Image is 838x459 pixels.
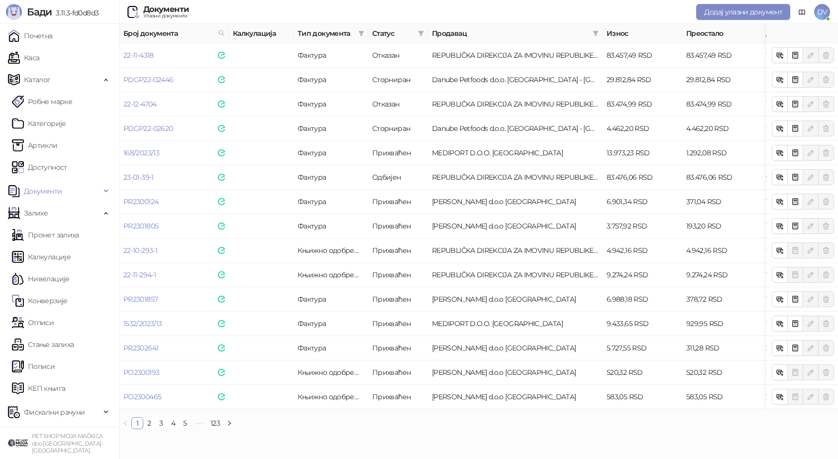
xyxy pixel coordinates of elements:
[8,48,39,68] a: Каса
[12,269,70,289] a: Нивелације
[218,369,225,376] img: e-Faktura
[298,28,354,39] span: Тип документа
[218,125,225,132] img: e-Faktura
[218,52,225,59] img: e-Faktura
[123,270,156,279] a: 22-11-294-1
[356,26,366,41] span: filter
[123,28,214,39] span: Број документа
[123,319,162,328] a: 1532/2023/13
[766,28,825,39] span: Датум промета
[368,263,428,287] td: Прихваћен
[682,238,762,263] td: 4.942,16 RSD
[131,417,143,429] li: 1
[682,68,762,92] td: 29.812,84 RSD
[418,30,424,36] span: filter
[12,356,55,376] a: Пописи
[368,287,428,312] td: Прихваћен
[143,13,189,18] div: Улазни документи
[682,92,762,116] td: 83.474,99 RSD
[123,344,158,352] a: PR2302641
[208,418,223,429] a: 123
[12,291,68,311] a: Конверзије
[218,296,225,303] img: e-Faktura
[218,198,225,205] img: e-Faktura
[428,312,603,336] td: MEDIPORT D.O.O. BEOGRAD
[294,116,368,141] td: Фактура
[123,100,157,109] a: 22-12-4704
[294,92,368,116] td: Фактура
[682,165,762,190] td: 83.476,06 RSD
[27,6,52,18] span: Бади
[12,225,79,245] a: Промет залиха
[428,92,603,116] td: REPUBLIČKA DIREKCIJA ZA IMOVINU REPUBLIKE SRBIJE
[6,4,22,20] img: Logo
[226,420,232,426] span: right
[123,75,173,84] a: PDGP22-02446
[218,271,225,278] img: e-Faktura
[294,141,368,165] td: Фактура
[143,417,155,429] li: 2
[119,417,131,429] button: left
[682,336,762,360] td: 311,28 RSD
[8,26,53,46] a: Почетна
[294,165,368,190] td: Фактура
[12,378,65,398] a: КЕП књига
[294,24,368,43] th: Тип документа
[358,30,364,36] span: filter
[123,148,159,157] a: 168/2023/13
[294,43,368,68] td: Фактура
[682,312,762,336] td: 929,95 RSD
[603,141,682,165] td: 13.973,23 RSD
[191,417,207,429] span: •••
[603,92,682,116] td: 83.474,99 RSD
[123,246,157,255] a: 22-10-293-1
[32,433,103,454] small: PET SHOP MOJA MAČKICA doo [GEOGRAPHIC_DATA]-[GEOGRAPHIC_DATA]
[156,418,167,429] a: 3
[428,214,603,238] td: Marlo Farma d.o.o BEOGRAD
[123,222,158,230] a: PR2301805
[144,418,155,429] a: 2
[368,165,428,190] td: Одбијен
[368,43,428,68] td: Отказан
[294,263,368,287] td: Књижно одобрење
[218,320,225,327] img: e-Faktura
[603,336,682,360] td: 5.727,55 RSD
[218,344,225,351] img: e-Faktura
[294,68,368,92] td: Фактура
[682,43,762,68] td: 83.457,49 RSD
[368,336,428,360] td: Прихваћен
[12,313,54,333] a: Отписи
[368,360,428,385] td: Прихваћен
[294,190,368,214] td: Фактура
[368,92,428,116] td: Отказан
[218,393,225,400] img: e-Faktura
[428,385,603,409] td: Marlo Farma d.o.o BEOGRAD
[682,263,762,287] td: 9.274,24 RSD
[428,287,603,312] td: Marlo Farma d.o.o BEOGRAD
[127,6,139,18] img: Ulazni dokumenti
[123,392,161,401] a: PO2300465
[428,190,603,214] td: Marlo Farma d.o.o BEOGRAD
[428,238,603,263] td: REPUBLIČKA DIREKCIJA ZA IMOVINU REPUBLIKE SRBIJE
[167,417,179,429] li: 4
[603,385,682,409] td: 583,05 RSD
[603,263,682,287] td: 9.274,24 RSD
[123,197,158,206] a: PR2300124
[122,420,128,426] span: left
[372,28,414,39] span: Статус
[12,135,58,155] a: ArtikliАртикли
[682,360,762,385] td: 520,32 RSD
[814,4,830,20] span: DV
[603,43,682,68] td: 83.457,49 RSD
[696,4,790,20] button: Додај улазни документ
[119,417,131,429] li: Претходна страна
[123,124,173,133] a: PDGP22-02620
[294,360,368,385] td: Књижно одобрење
[603,287,682,312] td: 6.988,18 RSD
[603,116,682,141] td: 4.462,20 RSD
[168,418,179,429] a: 4
[218,247,225,254] img: e-Faktura
[119,24,229,43] th: Број документа
[603,312,682,336] td: 9.433,65 RSD
[416,26,426,41] span: filter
